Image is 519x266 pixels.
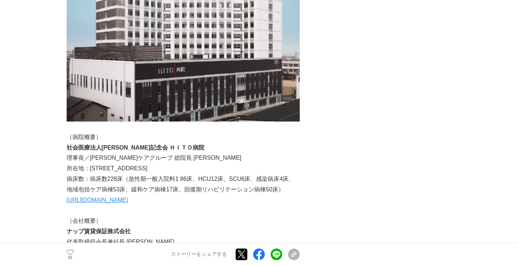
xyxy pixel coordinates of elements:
a: [URL][DOMAIN_NAME] [67,197,128,203]
p: （病院概要） [67,132,300,143]
p: （会社概要） [67,216,300,226]
p: 病床数：病床数228床（急性期一般入院料1 86床、HCU12床、SCU6床、感染病床4床、地域包括ケア病棟53床、緩和ケア病棟17床、回復期リハビリテーション病棟50床） [67,174,300,195]
p: 95 [67,256,74,260]
strong: ナップ賃貸保証株式会社 [67,228,131,234]
p: 所在地：[STREET_ADDRESS] [67,163,300,174]
p: 理事長／[PERSON_NAME]ケアグループ 総院長 [PERSON_NAME] [67,153,300,163]
p: 代表取締役会長兼社長 [PERSON_NAME] [67,237,300,247]
p: ストーリーをシェアする [171,251,227,258]
strong: 社会医療法人[PERSON_NAME]記念会 ＨＩＴＯ病院 [67,144,205,151]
